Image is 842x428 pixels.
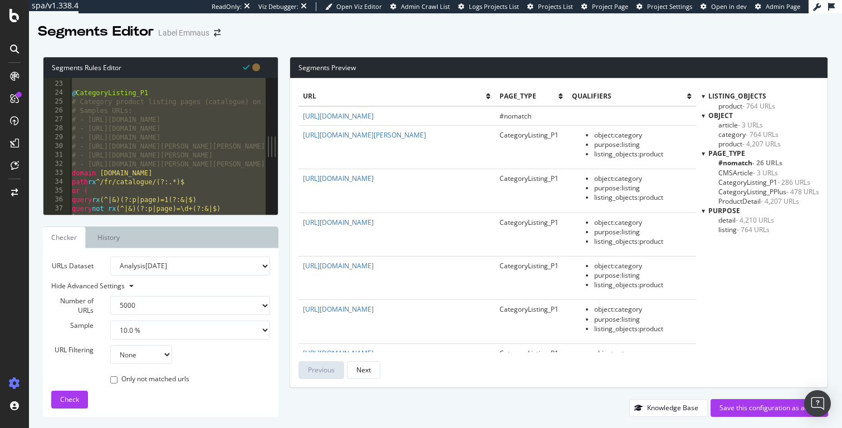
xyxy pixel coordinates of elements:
[356,365,371,375] div: Next
[336,2,382,11] span: Open Viz Editor
[43,296,102,315] label: Number of URLs
[43,186,70,195] div: 35
[60,395,79,404] span: Check
[43,321,102,330] label: Sample
[51,391,88,409] button: Check
[737,225,770,234] span: - 764 URLs
[390,2,450,11] a: Admin Crawl List
[742,101,775,111] span: - 764 URLs
[43,106,70,115] div: 26
[594,193,692,202] li: listing_objects : product
[538,2,573,11] span: Projects List
[718,130,779,139] span: Click to filter object on category
[753,168,778,178] span: - 3 URLs
[212,2,242,11] div: ReadOnly:
[581,2,628,11] a: Project Page
[500,91,559,101] span: page_type
[303,348,374,358] a: [URL][DOMAIN_NAME]
[594,314,692,324] li: purpose : listing
[736,215,774,225] span: - 4,210 URLs
[500,218,559,227] span: CategoryListing_P1
[594,261,692,270] li: object : category
[303,130,426,140] a: [URL][DOMAIN_NAME][PERSON_NAME]
[347,361,380,379] button: Next
[708,149,745,158] span: page_type
[458,2,519,11] a: Logs Projects List
[43,160,70,169] div: 32
[500,261,559,270] span: CategoryListing_P1
[303,261,374,270] a: [URL][DOMAIN_NAME]
[43,178,70,186] div: 34
[214,29,221,37] div: arrow-right-arrow-left
[43,345,102,355] label: URL Filtering
[43,213,70,222] div: 38
[252,62,260,72] span: You have unsaved modifications
[746,130,779,139] span: - 764 URLs
[594,149,692,159] li: listing_objects : product
[708,91,766,101] span: listing_objects
[594,218,692,227] li: object : category
[592,2,628,11] span: Project Page
[469,2,519,11] span: Logs Projects List
[303,174,374,183] a: [URL][DOMAIN_NAME]
[594,140,692,149] li: purpose : listing
[43,204,70,213] div: 37
[594,348,692,358] li: object : category
[719,403,819,412] div: Save this configuration as active
[647,2,692,11] span: Project Settings
[708,206,740,215] span: purpose
[89,227,129,248] a: History
[629,399,708,417] button: Knowledge Base
[43,151,70,160] div: 31
[718,101,775,111] span: Click to filter listing_objects on product
[766,2,800,11] span: Admin Page
[718,225,770,234] span: Click to filter purpose on listing
[43,142,70,151] div: 30
[742,139,781,149] span: - 4,207 URLs
[43,257,102,276] label: URLs Dataset
[594,270,692,280] li: purpose : listing
[43,88,70,97] div: 24
[708,111,733,120] span: object
[43,227,86,248] a: Checker
[243,62,249,72] span: Syntax is valid
[303,91,486,101] span: url
[786,187,819,196] span: - 478 URLs
[594,237,692,246] li: listing_objects : product
[290,57,828,78] div: Segments Preview
[158,27,209,38] div: Label Emmaus
[718,196,799,206] span: Click to filter page_type on ProductDetail
[718,187,819,196] span: Click to filter page_type on CategoryListing_PPlus
[110,374,189,385] label: Only not matched urls
[500,174,559,183] span: CategoryListing_P1
[629,403,708,412] a: Knowledge Base
[527,2,573,11] a: Projects List
[110,376,118,383] input: Only not matched urls
[804,390,831,417] div: Open Intercom Messenger
[303,111,374,121] a: [URL][DOMAIN_NAME]
[594,183,692,193] li: purpose : listing
[637,2,692,11] a: Project Settings
[38,22,154,41] div: Segments Editor
[594,227,692,237] li: purpose : listing
[701,2,747,11] a: Open in dev
[303,218,374,227] a: [URL][DOMAIN_NAME]
[43,281,262,291] div: Hide Advanced Settings
[718,178,810,187] span: Click to filter page_type on CategoryListing_P1
[718,168,778,178] span: Click to filter page_type on CMSArticle
[500,111,531,121] span: #nomatch
[43,57,278,78] div: Segments Rules Editor
[711,399,828,417] button: Save this configuration as active
[308,365,335,375] div: Previous
[594,280,692,289] li: listing_objects : product
[594,174,692,183] li: object : category
[594,324,692,333] li: listing_objects : product
[43,124,70,133] div: 28
[43,195,70,204] div: 36
[303,304,374,314] a: [URL][DOMAIN_NAME]
[647,403,698,412] div: Knowledge Base
[43,133,70,142] div: 29
[755,2,800,11] a: Admin Page
[500,130,559,140] span: CategoryListing_P1
[43,80,70,88] div: 23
